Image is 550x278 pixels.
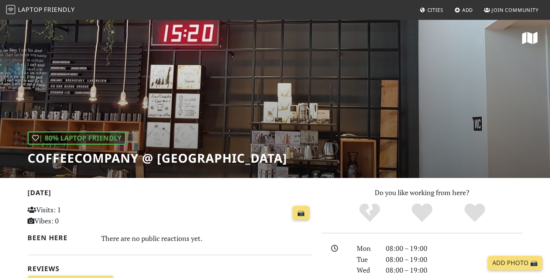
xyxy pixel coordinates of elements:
a: Cities [417,3,446,17]
div: There are no public reactions yet. [101,232,313,244]
a: LaptopFriendly LaptopFriendly [6,3,75,17]
h2: Been here [27,234,92,242]
div: | 80% Laptop Friendly [27,131,126,145]
a: 📸 [293,206,309,220]
div: 08:00 – 19:00 [381,265,527,276]
span: Join Community [492,6,539,13]
span: Friendly [44,5,74,14]
img: LaptopFriendly [6,5,15,14]
div: Definitely! [448,202,501,223]
a: Join Community [481,3,542,17]
div: No [343,202,396,223]
span: Laptop [18,5,43,14]
div: Yes [396,202,448,223]
a: Add Photo 📸 [488,256,542,270]
h1: coffeecompany @ [GEOGRAPHIC_DATA] [27,151,287,165]
div: 08:00 – 19:00 [381,243,527,254]
span: Add [462,6,473,13]
div: Tue [352,254,381,265]
h2: Reviews [27,265,312,273]
div: Mon [352,243,381,254]
div: Wed [352,265,381,276]
a: Add [451,3,476,17]
p: Do you like working from here? [322,187,522,198]
div: 08:00 – 19:00 [381,254,527,265]
p: Visits: 1 Vibes: 0 [27,204,116,226]
span: Cities [427,6,443,13]
h2: [DATE] [27,189,312,200]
